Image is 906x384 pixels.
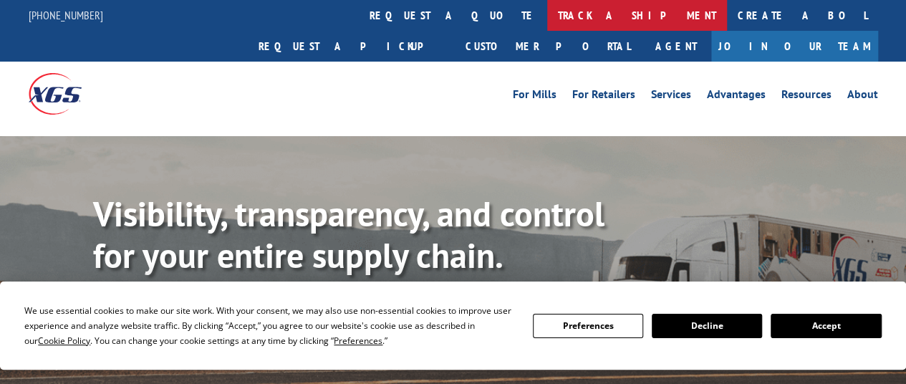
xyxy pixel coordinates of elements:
a: About [847,89,878,105]
a: Request a pickup [248,31,455,62]
a: Customer Portal [455,31,641,62]
span: Preferences [334,335,382,347]
a: For Retailers [572,89,635,105]
button: Preferences [533,314,643,338]
b: Visibility, transparency, and control for your entire supply chain. [93,191,604,277]
a: Resources [781,89,832,105]
a: Agent [641,31,711,62]
span: Cookie Policy [38,335,90,347]
button: Decline [652,314,762,338]
button: Accept [771,314,881,338]
a: Advantages [707,89,766,105]
a: [PHONE_NUMBER] [29,8,103,22]
a: Services [651,89,691,105]
a: Join Our Team [711,31,878,62]
a: For Mills [513,89,556,105]
div: We use essential cookies to make our site work. With your consent, we may also use non-essential ... [24,303,515,348]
